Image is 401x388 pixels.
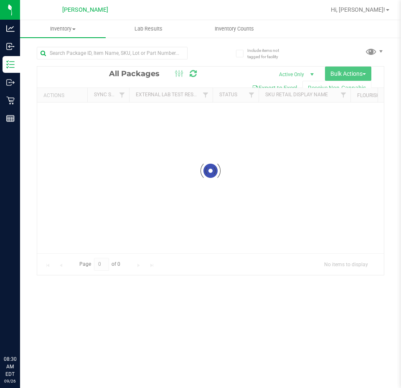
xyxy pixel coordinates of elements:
[331,6,385,13] span: Hi, [PERSON_NAME]!
[4,355,16,378] p: 08:30 AM EDT
[203,25,265,33] span: Inventory Counts
[6,78,15,87] inline-svg: Outbound
[6,96,15,105] inline-svg: Retail
[20,25,106,33] span: Inventory
[106,20,191,38] a: Lab Results
[247,47,289,60] span: Include items not tagged for facility
[62,6,108,13] span: [PERSON_NAME]
[6,60,15,69] inline-svg: Inventory
[191,20,277,38] a: Inventory Counts
[4,378,16,384] p: 09/26
[6,24,15,33] inline-svg: Analytics
[20,20,106,38] a: Inventory
[123,25,174,33] span: Lab Results
[6,42,15,51] inline-svg: Inbound
[6,114,15,123] inline-svg: Reports
[37,47,188,59] input: Search Package ID, Item Name, SKU, Lot or Part Number...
